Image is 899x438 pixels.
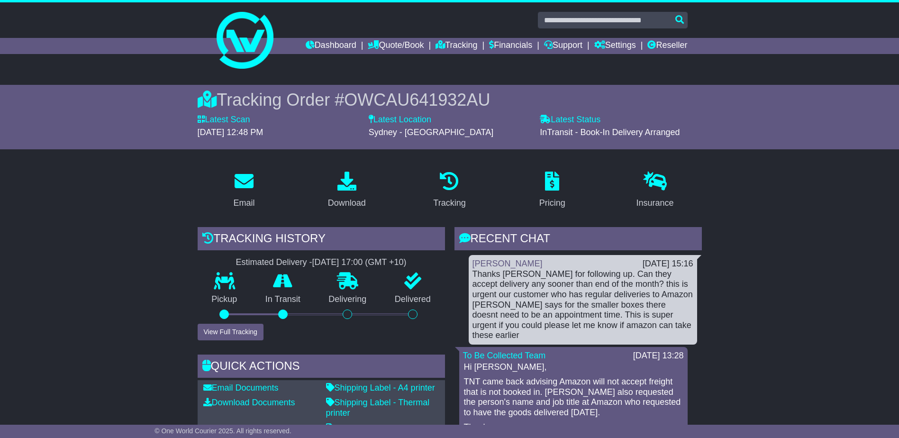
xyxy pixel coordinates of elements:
a: Settings [594,38,636,54]
div: RECENT CHAT [454,227,702,253]
div: Quick Actions [198,355,445,380]
a: Download [322,168,372,213]
div: Download [328,197,366,210]
div: Insurance [636,197,674,210]
a: Consignment Note [326,423,403,433]
div: Tracking [433,197,465,210]
div: Tracking history [198,227,445,253]
a: Download Documents [203,398,295,407]
p: Delivering [315,294,381,305]
a: Pricing [533,168,572,213]
p: TNT came back advising Amazon will not accept freight that is not booked in. [PERSON_NAME] also r... [464,377,683,418]
a: Insurance [630,168,680,213]
a: Financials [489,38,532,54]
a: To Be Collected Team [463,351,546,360]
div: Estimated Delivery - [198,257,445,268]
div: [DATE] 13:28 [633,351,684,361]
p: Pickup [198,294,252,305]
label: Latest Scan [198,115,250,125]
a: Support [544,38,582,54]
p: Delivered [381,294,445,305]
p: Thanks, [464,422,683,433]
div: [DATE] 15:16 [643,259,693,269]
span: InTransit - Book-In Delivery Arranged [540,128,680,137]
a: Email Documents [203,383,279,392]
a: Tracking [436,38,477,54]
div: Thanks [PERSON_NAME] for following up. Can they accept delivery any sooner than end of the month?... [472,269,693,341]
button: View Full Tracking [198,324,263,340]
div: [DATE] 17:00 (GMT +10) [312,257,407,268]
a: Tracking [427,168,472,213]
a: Shipping Label - Thermal printer [326,398,430,418]
p: In Transit [251,294,315,305]
span: [DATE] 12:48 PM [198,128,263,137]
a: Shipping Label - A4 printer [326,383,435,392]
a: Reseller [647,38,687,54]
label: Latest Status [540,115,600,125]
a: [PERSON_NAME] [472,259,543,268]
span: © One World Courier 2025. All rights reserved. [154,427,291,435]
span: OWCAU641932AU [344,90,490,109]
div: Pricing [539,197,565,210]
a: Quote/Book [368,38,424,54]
div: Email [233,197,254,210]
a: Dashboard [306,38,356,54]
label: Latest Location [369,115,431,125]
span: Sydney - [GEOGRAPHIC_DATA] [369,128,493,137]
p: Hi [PERSON_NAME], [464,362,683,373]
a: Email [227,168,261,213]
div: Tracking Order # [198,90,702,110]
